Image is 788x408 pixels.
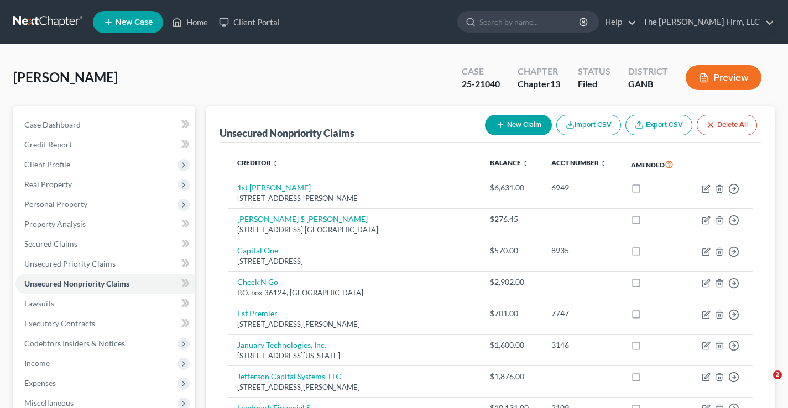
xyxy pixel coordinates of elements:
a: Client Portal [213,12,285,32]
span: Miscellaneous [24,398,74,407]
span: Income [24,358,50,368]
div: $701.00 [490,308,534,319]
a: Jefferson Capital Systems, LLC [237,372,341,381]
span: Codebtors Insiders & Notices [24,338,125,348]
span: Lawsuits [24,299,54,308]
div: 25-21040 [462,78,500,91]
div: 6949 [551,182,613,193]
div: $2,902.00 [490,277,534,288]
span: Unsecured Nonpriority Claims [24,279,129,288]
a: Secured Claims [15,234,195,254]
span: New Case [116,18,153,27]
span: Client Profile [24,160,70,169]
span: Unsecured Priority Claims [24,259,116,268]
a: Capital One [237,246,278,255]
span: Credit Report [24,140,72,149]
div: $1,600.00 [490,340,534,351]
a: Check N Go [237,277,278,287]
div: [STREET_ADDRESS] [GEOGRAPHIC_DATA] [237,225,472,235]
i: unfold_more [522,160,529,167]
a: Export CSV [625,115,692,135]
a: [PERSON_NAME] $ [PERSON_NAME] [237,214,368,224]
button: Preview [686,65,761,90]
div: Case [462,65,500,78]
iframe: Intercom live chat [750,370,777,397]
a: Lawsuits [15,294,195,314]
div: 8935 [551,245,613,256]
div: [STREET_ADDRESS][PERSON_NAME] [237,319,472,330]
a: Fst Premier [237,309,278,318]
a: Unsecured Nonpriority Claims [15,274,195,294]
div: $1,876.00 [490,371,534,382]
a: January Technologies, Inc. [237,340,326,349]
a: The [PERSON_NAME] Firm, LLC [638,12,774,32]
a: Executory Contracts [15,314,195,333]
div: $6,631.00 [490,182,534,193]
span: Property Analysis [24,219,86,229]
div: Chapter [518,65,560,78]
span: Expenses [24,378,56,388]
a: Home [166,12,213,32]
div: District [628,65,668,78]
span: Case Dashboard [24,120,81,129]
input: Search by name... [479,12,581,32]
div: $570.00 [490,245,534,256]
button: Delete All [697,115,757,135]
a: Acct Number unfold_more [551,158,607,167]
span: Personal Property [24,199,87,209]
div: GANB [628,78,668,91]
a: Balance unfold_more [490,158,529,167]
a: Property Analysis [15,214,195,234]
a: Credit Report [15,135,195,155]
span: 13 [550,78,560,89]
a: 1st [PERSON_NAME] [237,183,311,192]
i: unfold_more [600,160,607,167]
span: Executory Contracts [24,319,95,328]
button: New Claim [485,115,552,135]
div: [STREET_ADDRESS] [237,256,472,267]
span: Real Property [24,179,72,189]
span: [PERSON_NAME] [13,69,118,85]
div: Unsecured Nonpriority Claims [220,126,354,140]
div: 3146 [551,340,613,351]
i: unfold_more [272,160,279,167]
div: Chapter [518,78,560,91]
a: Creditor unfold_more [237,158,279,167]
a: Unsecured Priority Claims [15,254,195,274]
div: [STREET_ADDRESS][PERSON_NAME] [237,193,472,204]
div: [STREET_ADDRESS][US_STATE] [237,351,472,361]
button: Import CSV [556,115,621,135]
div: Status [578,65,610,78]
span: Secured Claims [24,239,77,248]
a: Help [599,12,636,32]
div: 7747 [551,308,613,319]
div: $276.45 [490,214,534,225]
div: [STREET_ADDRESS][PERSON_NAME] [237,382,472,393]
th: Amended [622,152,688,177]
a: Case Dashboard [15,115,195,135]
div: Filed [578,78,610,91]
span: 2 [773,370,782,379]
div: P.O. box 36124, [GEOGRAPHIC_DATA] [237,288,472,298]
